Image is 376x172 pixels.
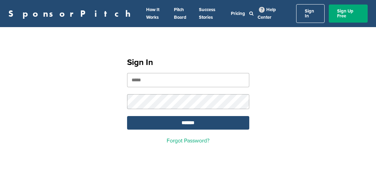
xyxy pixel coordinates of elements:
a: Sign Up Free [329,5,368,23]
a: Pitch Board [174,7,186,20]
h1: Sign In [127,56,249,69]
a: Pricing [231,11,245,16]
a: SponsorPitch [8,9,135,18]
a: Help Center [258,6,276,22]
a: Success Stories [199,7,215,20]
a: How It Works [146,7,159,20]
a: Sign In [296,4,325,23]
a: Forgot Password? [167,137,209,144]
